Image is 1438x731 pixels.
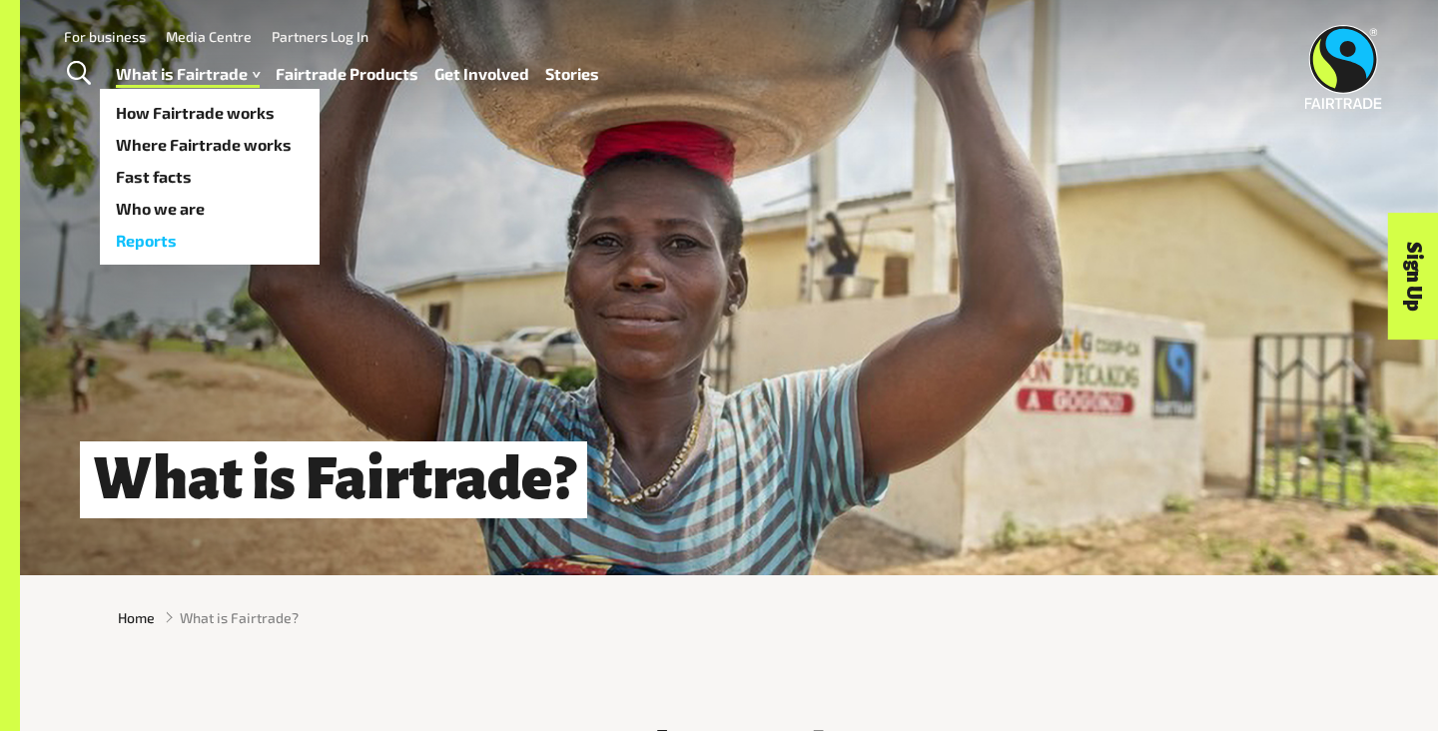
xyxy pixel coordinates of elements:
[64,28,146,45] a: For business
[545,60,599,89] a: Stories
[100,225,320,257] a: Reports
[100,97,320,129] a: How Fairtrade works
[272,28,368,45] a: Partners Log In
[100,161,320,193] a: Fast facts
[434,60,529,89] a: Get Involved
[276,60,418,89] a: Fairtrade Products
[180,607,299,628] span: What is Fairtrade?
[116,60,260,89] a: What is Fairtrade
[100,193,320,225] a: Who we are
[80,441,587,518] h1: What is Fairtrade?
[54,49,103,99] a: Toggle Search
[100,129,320,161] a: Where Fairtrade works
[1305,25,1382,109] img: Fairtrade Australia New Zealand logo
[166,28,252,45] a: Media Centre
[118,607,155,628] a: Home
